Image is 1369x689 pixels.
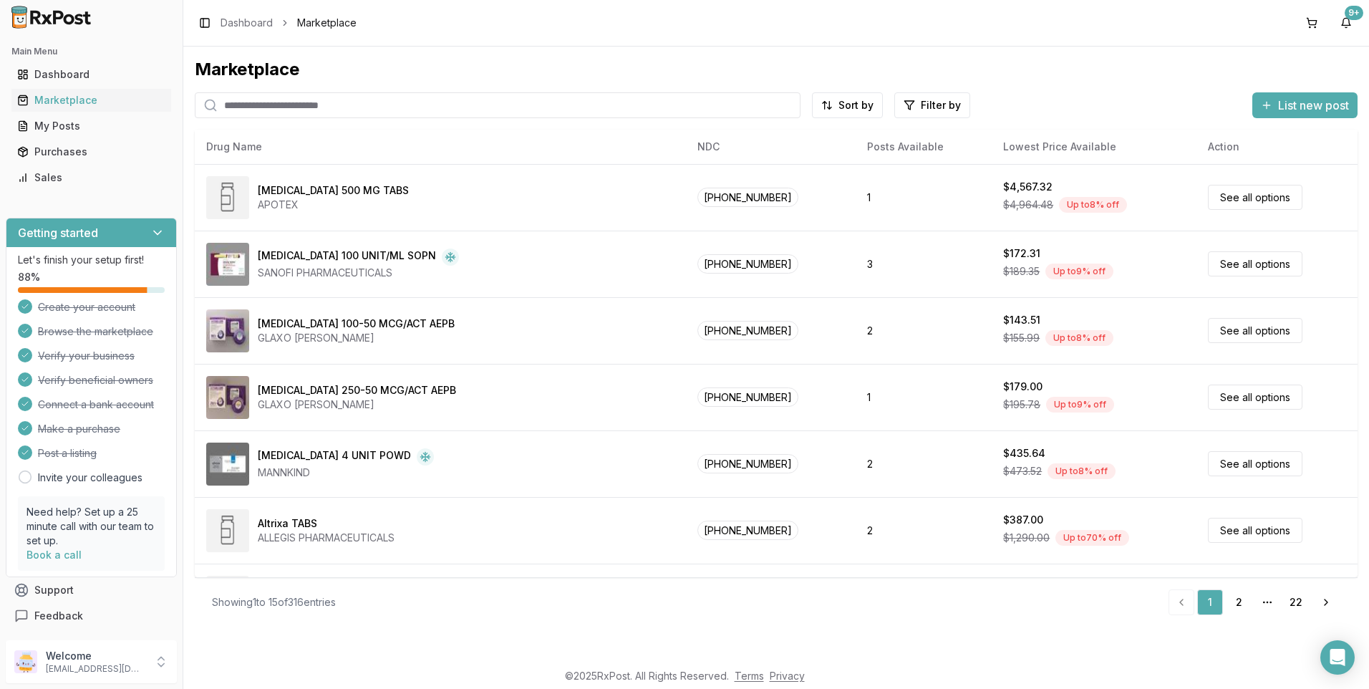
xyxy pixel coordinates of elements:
[6,115,177,138] button: My Posts
[686,130,856,164] th: NDC
[856,564,992,630] td: 26
[1048,463,1116,479] div: Up to 8 % off
[1345,6,1363,20] div: 9+
[1003,313,1040,327] div: $143.51
[1283,589,1309,615] a: 22
[1003,380,1043,394] div: $179.00
[38,349,135,363] span: Verify your business
[17,145,165,159] div: Purchases
[38,446,97,461] span: Post a listing
[856,497,992,564] td: 2
[1169,589,1340,615] nav: pagination
[1208,318,1302,343] a: See all options
[1003,446,1045,461] div: $435.64
[1003,331,1040,345] span: $155.99
[38,471,142,485] a: Invite your colleagues
[1278,97,1349,114] span: List new post
[17,170,165,185] div: Sales
[1208,185,1302,210] a: See all options
[11,165,171,191] a: Sales
[258,198,409,212] div: APOTEX
[258,266,459,280] div: SANOFI PHARMACEUTICALS
[856,164,992,231] td: 1
[258,317,455,331] div: [MEDICAL_DATA] 100-50 MCG/ACT AEPB
[258,466,434,480] div: MANNKIND
[258,249,436,266] div: [MEDICAL_DATA] 100 UNIT/ML SOPN
[1208,385,1302,410] a: See all options
[17,119,165,133] div: My Posts
[1045,330,1113,346] div: Up to 8 % off
[1208,451,1302,476] a: See all options
[921,98,961,112] span: Filter by
[1003,246,1040,261] div: $172.31
[258,397,456,412] div: GLAXO [PERSON_NAME]
[195,58,1358,81] div: Marketplace
[17,67,165,82] div: Dashboard
[195,130,686,164] th: Drug Name
[38,300,135,314] span: Create your account
[6,166,177,189] button: Sales
[697,521,798,540] span: [PHONE_NUMBER]
[6,577,177,603] button: Support
[206,243,249,286] img: Admelog SoloStar 100 UNIT/ML SOPN
[1335,11,1358,34] button: 9+
[1003,531,1050,545] span: $1,290.00
[1196,130,1358,164] th: Action
[206,576,249,619] img: Amcinonide 0.1 % CREA
[856,364,992,430] td: 1
[1046,397,1114,413] div: Up to 9 % off
[1197,589,1223,615] a: 1
[18,224,98,241] h3: Getting started
[1003,397,1040,412] span: $195.78
[34,609,83,623] span: Feedback
[697,454,798,473] span: [PHONE_NUMBER]
[297,16,357,30] span: Marketplace
[221,16,357,30] nav: breadcrumb
[1208,251,1302,276] a: See all options
[46,663,145,675] p: [EMAIL_ADDRESS][DOMAIN_NAME]
[1320,640,1355,675] div: Open Intercom Messenger
[38,324,153,339] span: Browse the marketplace
[856,297,992,364] td: 2
[206,176,249,219] img: Abiraterone Acetate 500 MG TABS
[258,331,455,345] div: GLAXO [PERSON_NAME]
[26,549,82,561] a: Book a call
[26,505,156,548] p: Need help? Set up a 25 minute call with our team to set up.
[6,6,97,29] img: RxPost Logo
[856,130,992,164] th: Posts Available
[46,649,145,663] p: Welcome
[258,383,456,397] div: [MEDICAL_DATA] 250-50 MCG/ACT AEPB
[38,422,120,436] span: Make a purchase
[697,321,798,340] span: [PHONE_NUMBER]
[1208,518,1302,543] a: See all options
[6,140,177,163] button: Purchases
[206,376,249,419] img: Advair Diskus 250-50 MCG/ACT AEPB
[894,92,970,118] button: Filter by
[11,62,171,87] a: Dashboard
[258,516,317,531] div: Altrixa TABS
[697,387,798,407] span: [PHONE_NUMBER]
[1226,589,1252,615] a: 2
[11,139,171,165] a: Purchases
[838,98,874,112] span: Sort by
[1003,180,1053,194] div: $4,567.32
[1003,464,1042,478] span: $473.52
[1312,589,1340,615] a: Go to next page
[697,254,798,274] span: [PHONE_NUMBER]
[18,253,165,267] p: Let's finish your setup first!
[1252,100,1358,114] a: List new post
[856,231,992,297] td: 3
[1055,530,1129,546] div: Up to 70 % off
[11,46,171,57] h2: Main Menu
[38,397,154,412] span: Connect a bank account
[697,188,798,207] span: [PHONE_NUMBER]
[18,270,40,284] span: 88 %
[812,92,883,118] button: Sort by
[212,595,336,609] div: Showing 1 to 15 of 316 entries
[735,670,764,682] a: Terms
[1252,92,1358,118] button: List new post
[1045,264,1113,279] div: Up to 9 % off
[206,509,249,552] img: Altrixa TABS
[1059,197,1127,213] div: Up to 8 % off
[856,430,992,497] td: 2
